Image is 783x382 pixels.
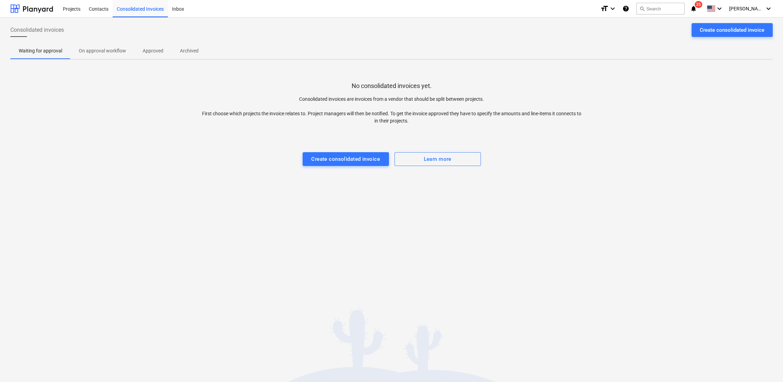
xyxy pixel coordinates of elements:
[394,152,481,166] button: Learn more
[201,96,582,125] p: Consolidated invoices are invoices from a vendor that should be split between projects. First cho...
[691,23,773,37] button: Create consolidated invoice
[748,349,783,382] iframe: Chat Widget
[311,155,380,164] div: Create consolidated invoice
[180,47,199,55] p: Archived
[143,47,163,55] p: Approved
[303,152,389,166] button: Create consolidated invoice
[19,47,62,55] p: Waiting for approval
[79,47,126,55] p: On approval workflow
[352,82,432,90] p: No consolidated invoices yet.
[423,155,451,164] div: Learn more
[10,26,64,34] span: Consolidated invoices
[700,26,764,35] div: Create consolidated invoice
